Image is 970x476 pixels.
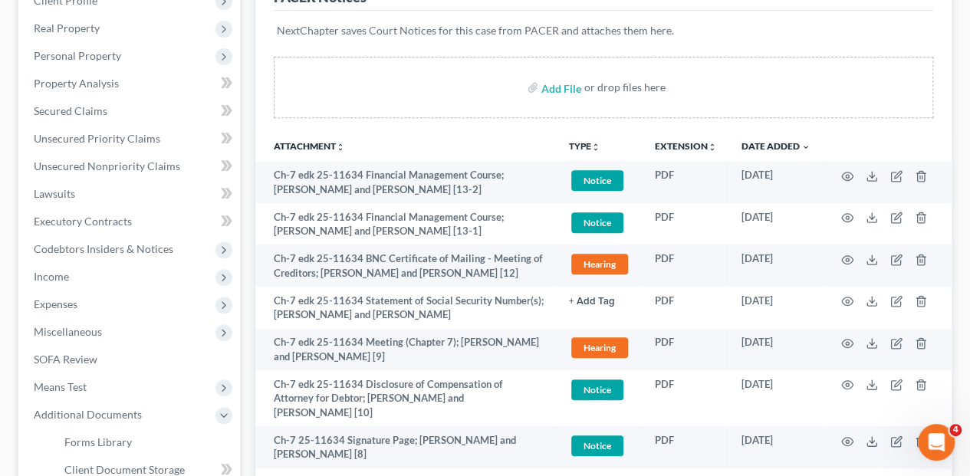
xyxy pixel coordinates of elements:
[34,242,173,255] span: Codebtors Insiders & Notices
[569,251,630,277] a: Hearing
[569,142,600,152] button: TYPEunfold_more
[34,215,132,228] span: Executory Contracts
[569,297,615,307] button: + Add Tag
[255,161,557,203] td: Ch-7 edk 25-11634 Financial Management Course; [PERSON_NAME] and [PERSON_NAME] [13-2]
[34,49,121,62] span: Personal Property
[643,245,729,287] td: PDF
[34,104,107,117] span: Secured Claims
[277,23,930,38] p: NextChapter saves Court Notices for this case from PACER and attaches them here.
[34,297,77,310] span: Expenses
[34,77,119,90] span: Property Analysis
[64,435,132,448] span: Forms Library
[34,132,160,145] span: Unsecured Priority Claims
[571,435,623,456] span: Notice
[571,254,628,274] span: Hearing
[21,180,240,208] a: Lawsuits
[21,70,240,97] a: Property Analysis
[729,161,823,203] td: [DATE]
[569,433,630,458] a: Notice
[569,210,630,235] a: Notice
[34,270,69,283] span: Income
[708,143,717,152] i: unfold_more
[34,380,87,393] span: Means Test
[255,426,557,468] td: Ch-7 25-11634 Signature Page; [PERSON_NAME] and [PERSON_NAME] [8]
[569,377,630,402] a: Notice
[34,159,180,172] span: Unsecured Nonpriority Claims
[64,463,185,476] span: Client Document Storage
[729,287,823,329] td: [DATE]
[729,370,823,426] td: [DATE]
[655,140,717,152] a: Extensionunfold_more
[21,208,240,235] a: Executory Contracts
[571,170,623,191] span: Notice
[34,353,97,366] span: SOFA Review
[569,294,630,308] a: + Add Tag
[571,212,623,233] span: Notice
[643,329,729,371] td: PDF
[255,203,557,245] td: Ch-7 edk 25-11634 Financial Management Course; [PERSON_NAME] and [PERSON_NAME] [13-1]
[274,140,345,152] a: Attachmentunfold_more
[21,125,240,153] a: Unsecured Priority Claims
[571,337,628,358] span: Hearing
[52,428,240,456] a: Forms Library
[569,335,630,360] a: Hearing
[21,346,240,373] a: SOFA Review
[729,329,823,371] td: [DATE]
[643,287,729,329] td: PDF
[741,140,811,152] a: Date Added expand_more
[729,245,823,287] td: [DATE]
[21,97,240,125] a: Secured Claims
[643,203,729,245] td: PDF
[255,287,557,329] td: Ch-7 edk 25-11634 Statement of Social Security Number(s); [PERSON_NAME] and [PERSON_NAME]
[591,143,600,152] i: unfold_more
[643,161,729,203] td: PDF
[643,370,729,426] td: PDF
[643,426,729,468] td: PDF
[255,245,557,287] td: Ch-7 edk 25-11634 BNC Certificate of Mailing - Meeting of Creditors; [PERSON_NAME] and [PERSON_NA...
[571,379,623,400] span: Notice
[949,424,962,436] span: 4
[21,153,240,180] a: Unsecured Nonpriority Claims
[569,168,630,193] a: Notice
[34,187,75,200] span: Lawsuits
[801,143,811,152] i: expand_more
[729,203,823,245] td: [DATE]
[336,143,345,152] i: unfold_more
[584,80,666,95] div: or drop files here
[255,370,557,426] td: Ch-7 edk 25-11634 Disclosure of Compensation of Attorney for Debtor; [PERSON_NAME] and [PERSON_NA...
[729,426,823,468] td: [DATE]
[34,325,102,338] span: Miscellaneous
[34,408,142,421] span: Additional Documents
[255,329,557,371] td: Ch-7 edk 25-11634 Meeting (Chapter 7); [PERSON_NAME] and [PERSON_NAME] [9]
[34,21,100,34] span: Real Property
[918,424,955,461] iframe: Intercom live chat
